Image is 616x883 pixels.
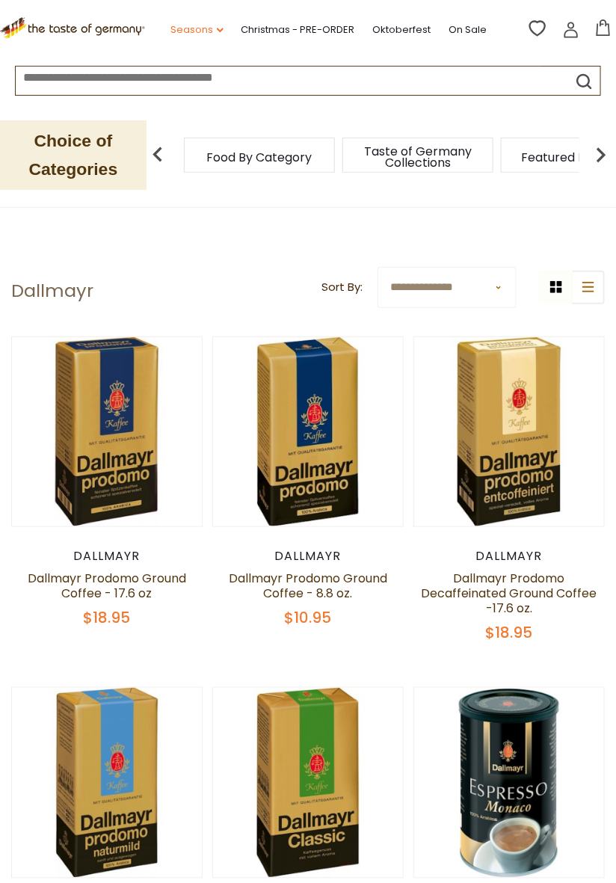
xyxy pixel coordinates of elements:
a: Seasons [171,22,224,38]
a: Dallmayr Prodomo Decaffeinated Ground Coffee -17.6 oz. [422,570,597,617]
a: Dallmayr Prodomo Ground Coffee - 17.6 oz [28,570,186,602]
img: Dallmayr [213,688,403,878]
img: Dallmayr [12,688,202,878]
label: Sort By: [321,278,363,297]
img: Dallmayr [414,688,604,878]
span: $18.95 [83,607,130,628]
span: $18.95 [486,622,533,643]
img: previous arrow [143,140,173,170]
a: Taste of Germany Collections [358,146,478,168]
img: Dallmayr [213,337,403,527]
img: Dallmayr [12,337,202,527]
a: Christmas - PRE-ORDER [241,22,355,38]
a: Food By Category [207,152,312,163]
div: Dallmayr [11,549,203,564]
a: Oktoberfest [373,22,431,38]
img: next arrow [586,140,616,170]
a: On Sale [449,22,487,38]
span: $10.95 [284,607,331,628]
div: Dallmayr [413,549,605,564]
img: Dallmayr [414,337,604,527]
a: Dallmayr Prodomo Ground Coffee - 8.8 oz. [229,570,387,602]
div: Dallmayr [212,549,404,564]
h1: Dallmayr [11,280,93,302]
